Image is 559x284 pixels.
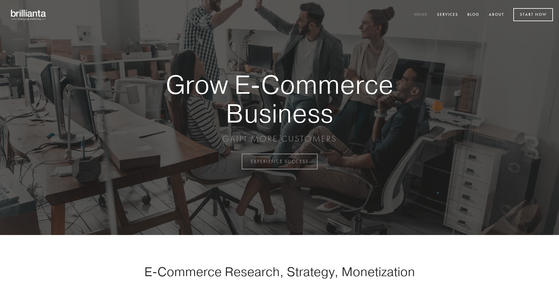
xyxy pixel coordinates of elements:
a: EXPERIENCE SUCCESS [242,154,318,169]
a: About [485,10,508,20]
a: Home [410,10,432,20]
a: Blog [463,10,483,20]
a: Start Now [513,8,553,21]
p: GAIN MORE CUSTOMERS [145,133,414,144]
h1: E-Commerce Research, Strategy, Monetization [125,264,434,279]
strong: Grow E-Commerce Business [145,70,414,127]
img: brillianta - research, strategy, marketing [6,6,51,24]
a: Services [433,10,462,20]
